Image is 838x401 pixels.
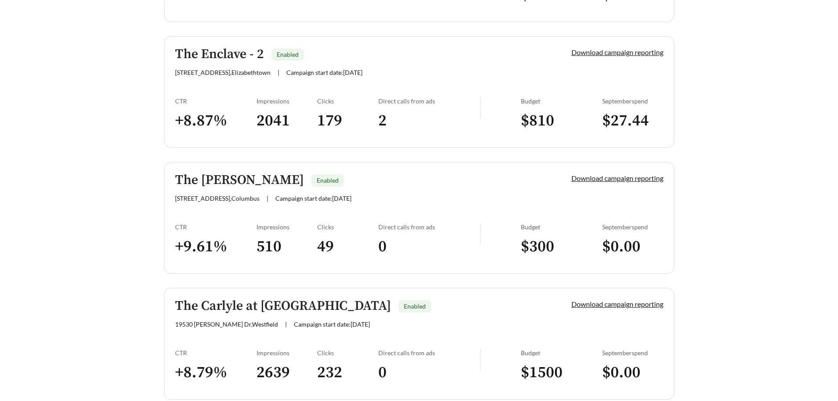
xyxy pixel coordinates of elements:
[317,223,378,231] div: Clicks
[521,237,602,257] h3: $ 300
[521,349,602,357] div: Budget
[175,223,256,231] div: CTR
[602,237,663,257] h3: $ 0.00
[378,237,480,257] h3: 0
[256,223,318,231] div: Impressions
[175,363,256,383] h3: + 8.79 %
[256,111,318,131] h3: 2041
[378,97,480,105] div: Direct calls from ads
[267,195,268,202] span: |
[164,36,674,148] a: The Enclave - 2Enabled[STREET_ADDRESS],Elizabethtown|Campaign start date:[DATE]Download campaign ...
[175,237,256,257] h3: + 9.61 %
[175,69,271,76] span: [STREET_ADDRESS] , Elizabethtown
[175,320,278,328] span: 19530 [PERSON_NAME] Dr , Westfield
[602,363,663,383] h3: $ 0.00
[175,299,391,313] h5: The Carlyle at [GEOGRAPHIC_DATA]
[602,349,663,357] div: September spend
[256,349,318,357] div: Impressions
[164,288,674,400] a: The Carlyle at [GEOGRAPHIC_DATA]Enabled19530 [PERSON_NAME] Dr,Westfield|Campaign start date:[DATE...
[256,363,318,383] h3: 2639
[521,97,602,105] div: Budget
[175,47,264,62] h5: The Enclave - 2
[275,195,351,202] span: Campaign start date: [DATE]
[521,111,602,131] h3: $ 810
[571,174,663,182] a: Download campaign reporting
[378,349,480,357] div: Direct calls from ads
[278,69,279,76] span: |
[317,97,378,105] div: Clicks
[175,97,256,105] div: CTR
[602,223,663,231] div: September spend
[404,302,426,310] span: Enabled
[175,111,256,131] h3: + 8.87 %
[602,111,663,131] h3: $ 27.44
[294,320,370,328] span: Campaign start date: [DATE]
[175,195,260,202] span: [STREET_ADDRESS] , Columbus
[256,237,318,257] h3: 510
[521,223,602,231] div: Budget
[317,177,339,184] span: Enabled
[317,237,378,257] h3: 49
[480,97,481,118] img: line
[378,111,480,131] h3: 2
[378,363,480,383] h3: 0
[480,223,481,244] img: line
[256,97,318,105] div: Impressions
[571,300,663,308] a: Download campaign reporting
[317,349,378,357] div: Clicks
[571,48,663,56] a: Download campaign reporting
[521,363,602,383] h3: $ 1500
[285,320,287,328] span: |
[317,111,378,131] h3: 179
[175,173,304,188] h5: The [PERSON_NAME]
[164,162,674,274] a: The [PERSON_NAME]Enabled[STREET_ADDRESS],Columbus|Campaign start date:[DATE]Download campaign rep...
[378,223,480,231] div: Direct calls from ads
[175,349,256,357] div: CTR
[317,363,378,383] h3: 232
[480,349,481,370] img: line
[277,51,299,58] span: Enabled
[602,97,663,105] div: September spend
[286,69,362,76] span: Campaign start date: [DATE]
